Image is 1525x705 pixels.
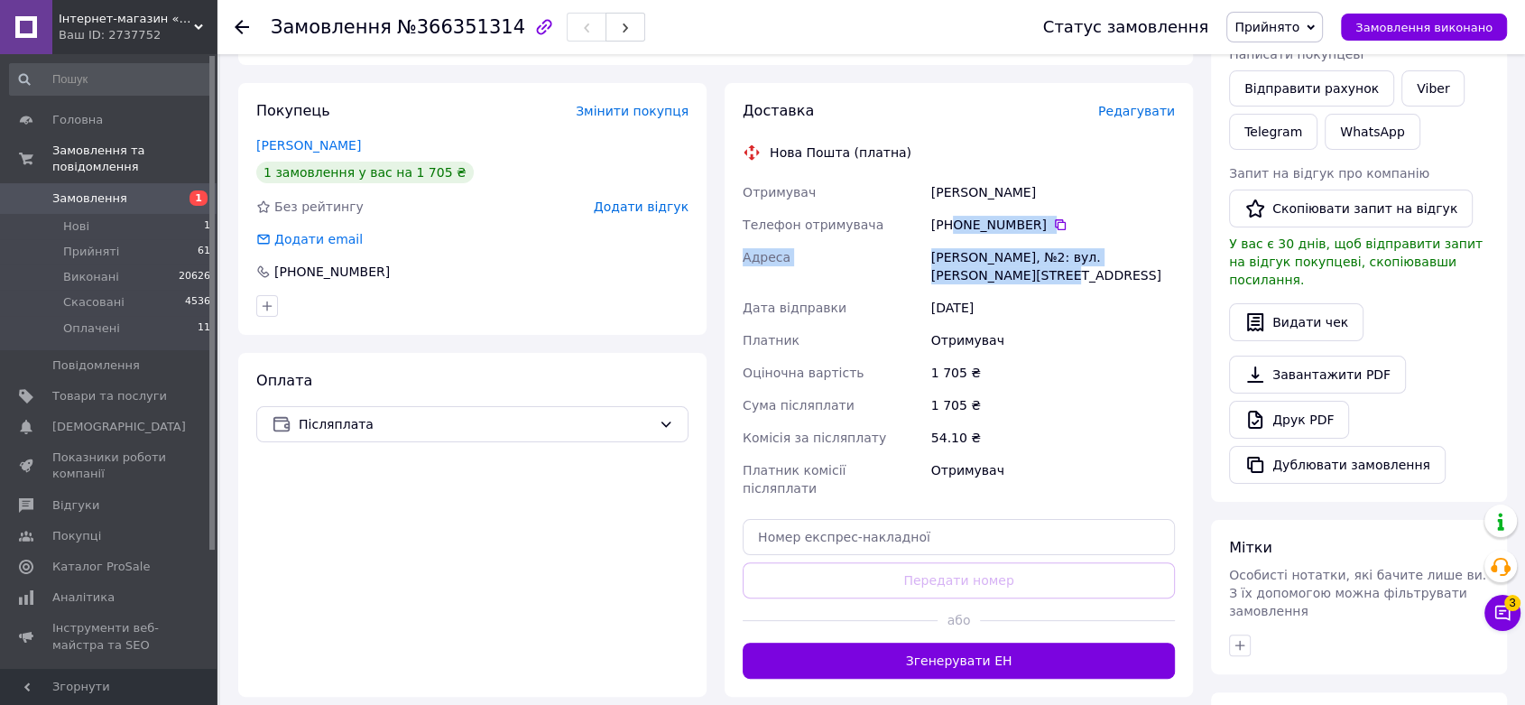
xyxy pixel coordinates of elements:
span: №366351314 [397,16,525,38]
button: Замовлення виконано [1341,14,1507,41]
span: Редагувати [1098,104,1175,118]
span: Сума післяплати [743,398,855,413]
a: Друк PDF [1229,401,1349,439]
span: Інструменти веб-майстра та SEO [52,620,167,653]
span: Без рейтингу [274,199,364,214]
a: Viber [1401,70,1465,107]
span: Відгуки [52,497,99,514]
span: Адреса [743,250,790,264]
div: Отримувач [928,324,1178,357]
span: 4536 [185,294,210,311]
span: Головна [52,112,103,128]
span: Прийняті [63,244,119,260]
span: Отримувач [743,185,816,199]
button: Відправити рахунок [1229,70,1394,107]
span: Нові [63,218,89,235]
span: або [938,611,981,629]
div: Ваш ID: 2737752 [59,27,217,43]
span: Покупець [256,102,330,119]
span: Особисті нотатки, які бачите лише ви. З їх допомогою можна фільтрувати замовлення [1229,568,1486,618]
span: Скасовані [63,294,125,311]
span: Комісія за післяплату [743,431,886,445]
span: Платник [743,333,799,348]
div: Нова Пошта (платна) [765,144,916,162]
div: Додати email [254,230,365,248]
span: Замовлення [52,190,127,207]
span: 11 [198,320,210,337]
span: 3 [1504,589,1520,606]
span: Прийнято [1234,20,1299,34]
span: [DEMOGRAPHIC_DATA] [52,419,186,435]
span: Виконані [63,269,119,285]
button: Дублювати замовлення [1229,446,1446,484]
span: Платник комісії післяплати [743,463,846,496]
button: Згенерувати ЕН [743,643,1175,679]
div: 54.10 ₴ [928,422,1178,454]
button: Видати чек [1229,303,1363,341]
span: Показники роботи компанії [52,450,167,482]
input: Пошук [9,63,212,96]
div: 1 705 ₴ [928,357,1178,389]
span: Оціночна вартість [743,366,864,380]
span: Замовлення та повідомлення [52,143,217,175]
span: У вас є 30 днів, щоб відправити запит на відгук покупцеві, скопіювавши посилання. [1229,237,1483,287]
span: Оплата [256,372,312,389]
span: Товари та послуги [52,388,167,404]
span: Додати відгук [594,199,689,214]
span: Оплачені [63,320,120,337]
div: 1 705 ₴ [928,389,1178,422]
div: Повернутися назад [235,18,249,36]
button: Скопіювати запит на відгук [1229,190,1473,227]
button: Чат з покупцем3 [1484,595,1520,631]
div: [DATE] [928,292,1178,324]
span: Замовлення [271,16,392,38]
div: [PHONE_NUMBER] [273,263,392,281]
a: WhatsApp [1325,114,1419,150]
span: Замовлення виконано [1355,21,1493,34]
span: Доставка [743,102,814,119]
span: Змінити покупця [576,104,689,118]
span: Запит на відгук про компанію [1229,166,1429,181]
a: [PERSON_NAME] [256,138,361,153]
div: Отримувач [928,454,1178,505]
div: 1 замовлення у вас на 1 705 ₴ [256,162,474,183]
span: 61 [198,244,210,260]
input: Номер експрес-накладної [743,519,1175,555]
span: Інтернет-магазин «LEGNO» - клеї та лаки для столярів! [59,11,194,27]
span: Аналітика [52,589,115,606]
span: Управління сайтом [52,668,167,700]
span: Мітки [1229,539,1272,556]
span: 1 [204,218,210,235]
span: Дата відправки [743,301,846,315]
span: Післяплата [299,414,652,434]
div: Додати email [273,230,365,248]
div: [PERSON_NAME], №2: вул. [PERSON_NAME][STREET_ADDRESS] [928,241,1178,292]
span: Телефон отримувача [743,218,883,232]
span: 20626 [179,269,210,285]
span: 1 [189,190,208,206]
span: Каталог ProSale [52,559,150,575]
div: [PERSON_NAME] [928,176,1178,209]
a: Завантажити PDF [1229,356,1406,394]
span: Написати покупцеві [1229,47,1363,61]
div: Статус замовлення [1043,18,1209,36]
a: Telegram [1229,114,1317,150]
div: [PHONE_NUMBER] [931,216,1175,234]
span: Покупці [52,528,101,544]
span: Повідомлення [52,357,140,374]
